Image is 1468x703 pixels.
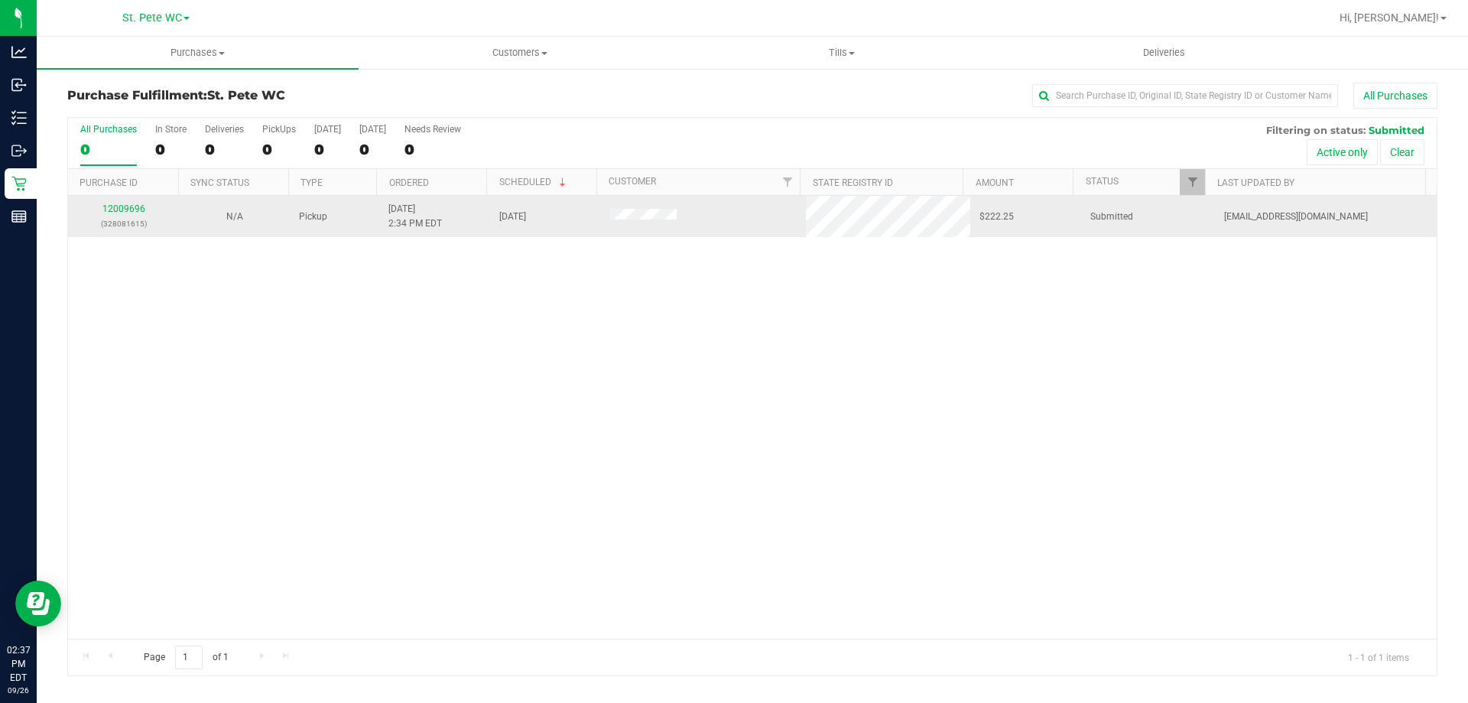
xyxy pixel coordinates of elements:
[314,141,341,158] div: 0
[11,77,27,93] inline-svg: Inbound
[1353,83,1437,109] button: All Purchases
[359,141,386,158] div: 0
[1380,139,1424,165] button: Clear
[262,124,296,135] div: PickUps
[359,124,386,135] div: [DATE]
[11,209,27,224] inline-svg: Reports
[11,44,27,60] inline-svg: Analytics
[1180,169,1205,195] a: Filter
[205,124,244,135] div: Deliveries
[7,685,30,696] p: 09/26
[388,202,442,231] span: [DATE] 2:34 PM EDT
[499,177,569,187] a: Scheduled
[205,141,244,158] div: 0
[80,124,137,135] div: All Purchases
[102,203,145,214] a: 12009696
[226,210,243,224] button: N/A
[15,581,61,627] iframe: Resource center
[155,124,187,135] div: In Store
[131,646,241,669] span: Page of 1
[299,210,327,224] span: Pickup
[11,176,27,191] inline-svg: Retail
[37,46,359,60] span: Purchases
[80,141,137,158] div: 0
[1336,646,1421,669] span: 1 - 1 of 1 items
[11,110,27,125] inline-svg: Inventory
[11,143,27,158] inline-svg: Outbound
[979,210,1014,224] span: $222.25
[1122,46,1206,60] span: Deliveries
[314,124,341,135] div: [DATE]
[976,177,1014,188] a: Amount
[1086,176,1119,187] a: Status
[389,177,429,188] a: Ordered
[775,169,800,195] a: Filter
[175,646,203,669] input: 1
[77,216,170,231] p: (328081615)
[300,177,323,188] a: Type
[359,37,680,69] a: Customers
[1369,124,1424,136] span: Submitted
[37,37,359,69] a: Purchases
[1340,11,1439,24] span: Hi, [PERSON_NAME]!
[813,177,893,188] a: State Registry ID
[499,210,526,224] span: [DATE]
[122,11,182,24] span: St. Pete WC
[680,37,1002,69] a: Tills
[1217,177,1294,188] a: Last Updated By
[207,88,285,103] span: St. Pete WC
[1266,124,1366,136] span: Filtering on status:
[67,89,524,103] h3: Purchase Fulfillment:
[155,141,187,158] div: 0
[681,46,1002,60] span: Tills
[226,211,243,222] span: Not Applicable
[262,141,296,158] div: 0
[1224,210,1368,224] span: [EMAIL_ADDRESS][DOMAIN_NAME]
[1003,37,1325,69] a: Deliveries
[404,124,461,135] div: Needs Review
[1307,139,1378,165] button: Active only
[1090,210,1133,224] span: Submitted
[190,177,249,188] a: Sync Status
[80,177,138,188] a: Purchase ID
[609,176,656,187] a: Customer
[404,141,461,158] div: 0
[359,46,680,60] span: Customers
[7,643,30,685] p: 02:37 PM EDT
[1032,84,1338,107] input: Search Purchase ID, Original ID, State Registry ID or Customer Name...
